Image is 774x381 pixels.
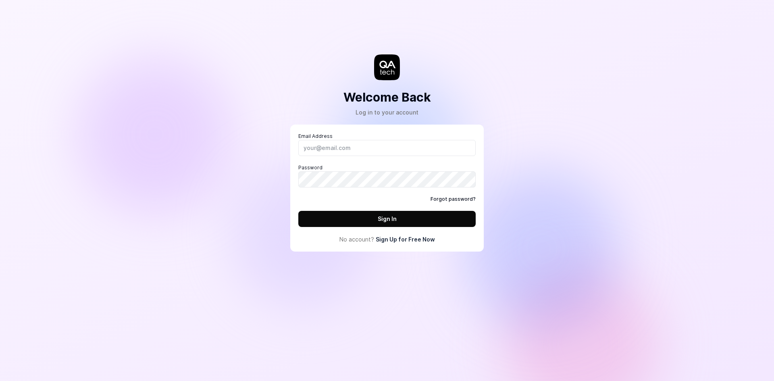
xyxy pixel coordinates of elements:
[298,140,476,156] input: Email Address
[376,235,435,244] a: Sign Up for Free Now
[343,88,431,106] h2: Welcome Back
[298,133,476,156] label: Email Address
[339,235,374,244] span: No account?
[298,171,476,187] input: Password
[343,108,431,117] div: Log in to your account
[298,211,476,227] button: Sign In
[298,164,476,187] label: Password
[431,196,476,203] a: Forgot password?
